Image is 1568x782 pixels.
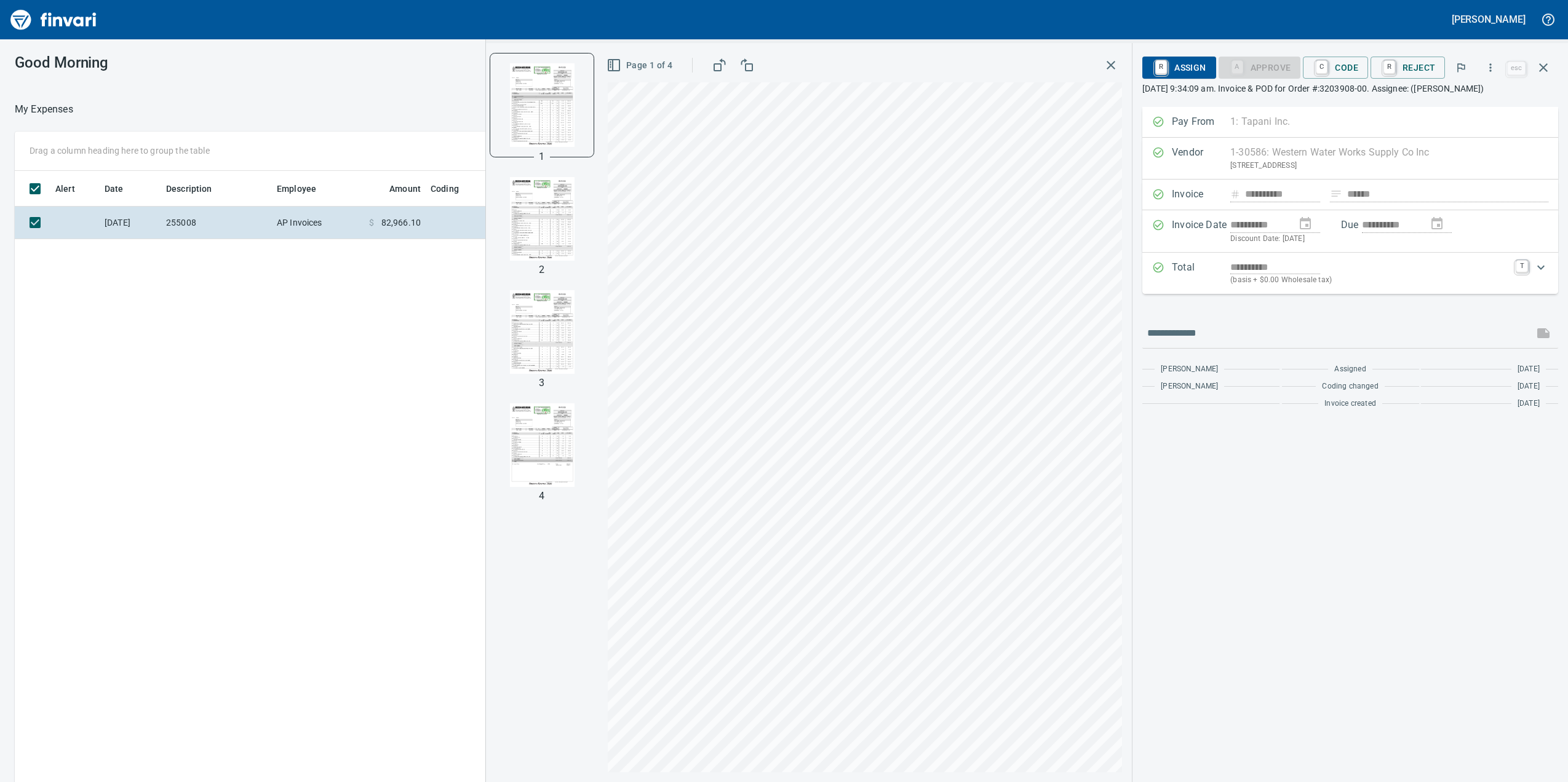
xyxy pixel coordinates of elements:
a: C [1316,60,1327,74]
span: Amount [389,181,421,196]
button: Flag [1447,54,1474,81]
p: 3 [539,376,544,390]
span: Coding [431,181,475,196]
h5: [PERSON_NAME] [1452,13,1526,26]
span: Date [105,181,124,196]
span: Close invoice [1504,53,1558,82]
span: Coding [431,181,459,196]
span: Assign [1152,57,1206,78]
span: Page 1 of 4 [609,58,672,73]
span: [PERSON_NAME] [1161,363,1218,376]
div: Coding Required [1219,61,1301,72]
span: [DATE] [1518,381,1540,393]
p: 4 [539,489,544,504]
img: Page 1 [500,63,584,147]
span: Description [166,181,212,196]
button: Page 1 of 4 [604,54,677,77]
td: AP Invoices [272,207,364,239]
img: Finvari [7,5,100,34]
td: 255008 [161,207,272,239]
p: 2 [539,263,544,277]
span: Invoice created [1324,398,1376,410]
span: Amount [373,181,421,196]
p: [DATE] 9:34:09 am. Invoice & POD for Order #:3203908-00. Assignee: ([PERSON_NAME]) [1142,82,1558,95]
span: Date [105,181,140,196]
span: [PERSON_NAME] [1161,381,1218,393]
span: [DATE] [1518,398,1540,410]
span: Alert [55,181,91,196]
img: Page 4 [500,403,584,487]
span: Reject [1380,57,1435,78]
span: Coding changed [1322,381,1378,393]
p: 1 [539,149,544,164]
img: Page 2 [500,177,584,261]
p: (basis + $0.00 Wholesale tax) [1230,274,1508,286]
button: CCode [1303,57,1368,79]
button: More [1477,54,1504,81]
span: Alert [55,181,75,196]
a: R [1383,60,1395,74]
a: R [1155,60,1167,74]
span: Employee [277,181,316,196]
span: Employee [277,181,332,196]
nav: breadcrumb [15,102,73,117]
span: 82,966.10 [381,216,421,229]
td: [DATE] [100,207,161,239]
span: Code [1313,57,1358,78]
a: T [1516,260,1528,272]
div: Expand [1142,253,1558,294]
button: RReject [1371,57,1445,79]
p: My Expenses [15,102,73,117]
span: [DATE] [1518,363,1540,376]
span: Description [166,181,228,196]
button: [PERSON_NAME] [1449,10,1529,29]
span: Assigned [1334,363,1366,376]
span: $ [369,216,374,229]
p: Total [1172,260,1230,286]
button: RAssign [1142,57,1216,79]
img: Page 3 [500,290,584,374]
p: Drag a column heading here to group the table [30,144,210,157]
a: esc [1507,61,1526,75]
span: This records your message into the invoice and notifies anyone mentioned [1529,318,1558,348]
h3: Good Morning [15,54,405,71]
